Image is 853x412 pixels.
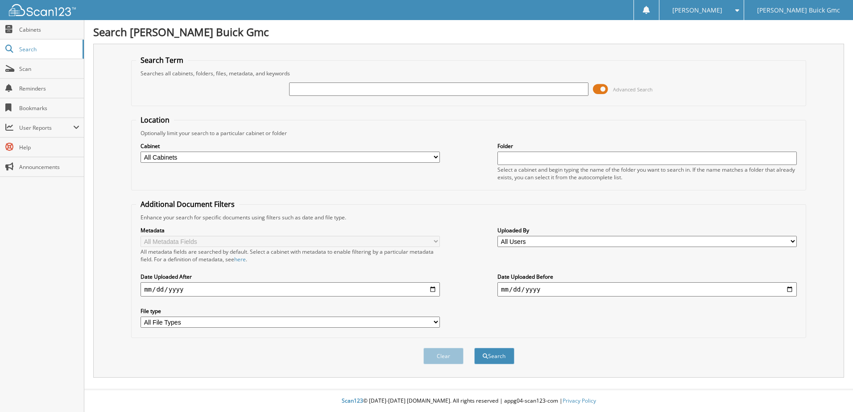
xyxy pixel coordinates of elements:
[19,26,79,33] span: Cabinets
[84,390,853,412] div: © [DATE]-[DATE] [DOMAIN_NAME]. All rights reserved | appg04-scan123-com |
[563,397,596,404] a: Privacy Policy
[141,227,440,234] label: Metadata
[234,255,246,263] a: here
[497,273,797,280] label: Date Uploaded Before
[757,8,840,13] span: [PERSON_NAME] Buick Gmc
[19,45,78,53] span: Search
[342,397,363,404] span: Scan123
[497,166,797,181] div: Select a cabinet and begin typing the name of the folder you want to search in. If the name match...
[141,282,440,297] input: start
[141,307,440,315] label: File type
[136,55,188,65] legend: Search Term
[19,85,79,92] span: Reminders
[19,65,79,73] span: Scan
[613,86,653,93] span: Advanced Search
[9,4,76,16] img: scan123-logo-white.svg
[19,104,79,112] span: Bookmarks
[136,214,801,221] div: Enhance your search for specific documents using filters such as date and file type.
[141,273,440,280] label: Date Uploaded After
[672,8,722,13] span: [PERSON_NAME]
[19,124,73,132] span: User Reports
[497,282,797,297] input: end
[19,144,79,151] span: Help
[136,199,239,209] legend: Additional Document Filters
[497,227,797,234] label: Uploaded By
[93,25,844,39] h1: Search [PERSON_NAME] Buick Gmc
[19,163,79,171] span: Announcements
[136,115,174,125] legend: Location
[141,142,440,150] label: Cabinet
[141,248,440,263] div: All metadata fields are searched by default. Select a cabinet with metadata to enable filtering b...
[497,142,797,150] label: Folder
[474,348,514,364] button: Search
[136,129,801,137] div: Optionally limit your search to a particular cabinet or folder
[423,348,464,364] button: Clear
[136,70,801,77] div: Searches all cabinets, folders, files, metadata, and keywords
